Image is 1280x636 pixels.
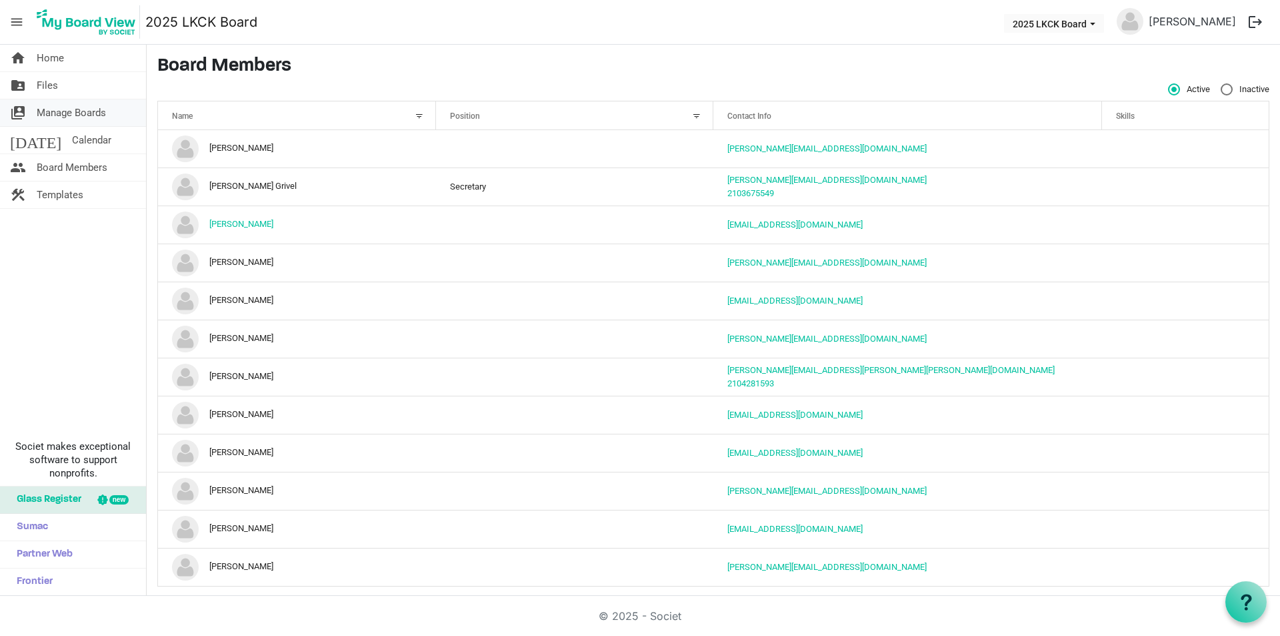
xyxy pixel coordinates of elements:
[1143,8,1241,35] a: [PERSON_NAME]
[158,282,436,320] td: Kristi Schmidt is template cell column header Name
[10,514,48,541] span: Sumac
[172,174,199,200] img: no-profile-picture.svg
[172,135,199,162] img: no-profile-picture.svg
[713,168,1102,206] td: darcee@lovekckids.org2103675549 is template cell column header Contact Info
[10,154,26,181] span: people
[436,130,714,168] td: column header Position
[713,244,1102,282] td: jacquie@lovekckids.org is template cell column header Contact Info
[158,472,436,510] td: Samantha Morganroth is template cell column header Name
[713,472,1102,510] td: samantha@dasgreenhaus.org is template cell column header Contact Info
[713,358,1102,396] td: marcus.garcia@halff.com2104281593 is template cell column header Contact Info
[436,358,714,396] td: column header Position
[436,320,714,358] td: column header Position
[713,282,1102,320] td: ryankristi@gvtc.com is template cell column header Contact Info
[158,510,436,548] td: Shelly Leonard is template cell column header Name
[6,440,140,480] span: Societ makes exceptional software to support nonprofits.
[1102,244,1269,282] td: is template cell column header Skills
[37,182,83,208] span: Templates
[436,282,714,320] td: column header Position
[1117,8,1143,35] img: no-profile-picture.svg
[172,111,193,121] span: Name
[436,168,714,206] td: Secretary column header Position
[10,487,81,513] span: Glass Register
[145,9,257,35] a: 2025 LKCK Board
[436,396,714,434] td: column header Position
[727,334,927,344] a: [PERSON_NAME][EMAIL_ADDRESS][DOMAIN_NAME]
[158,320,436,358] td: Laura Gray is template cell column header Name
[1102,548,1269,586] td: is template cell column header Skills
[436,206,714,244] td: column header Position
[1102,282,1269,320] td: is template cell column header Skills
[37,45,64,71] span: Home
[37,72,58,99] span: Files
[172,440,199,466] img: no-profile-picture.svg
[1102,206,1269,244] td: is template cell column header Skills
[599,609,681,623] a: © 2025 - Societ
[713,320,1102,358] td: laura@lovekckids.org is template cell column header Contact Info
[158,358,436,396] td: marcus Garcia is template cell column header Name
[10,45,26,71] span: home
[209,220,273,230] a: [PERSON_NAME]
[1102,434,1269,472] td: is template cell column header Skills
[10,72,26,99] span: folder_shared
[727,486,927,496] a: [PERSON_NAME][EMAIL_ADDRESS][DOMAIN_NAME]
[436,434,714,472] td: column header Position
[727,175,927,185] a: [PERSON_NAME][EMAIL_ADDRESS][DOMAIN_NAME]
[727,220,863,230] a: [EMAIL_ADDRESS][DOMAIN_NAME]
[727,365,1055,375] a: [PERSON_NAME][EMAIL_ADDRESS][PERSON_NAME][PERSON_NAME][DOMAIN_NAME]
[436,244,714,282] td: column header Position
[37,154,107,181] span: Board Members
[1102,130,1269,168] td: is template cell column header Skills
[33,5,145,39] a: My Board View Logo
[713,434,1102,472] td: intern@lovekckids.org is template cell column header Contact Info
[727,378,774,388] a: 2104281593
[1168,83,1210,95] span: Active
[172,250,199,276] img: no-profile-picture.svg
[158,206,436,244] td: Darla Dobbie is template cell column header Name
[10,541,73,568] span: Partner Web
[1102,168,1269,206] td: is template cell column header Skills
[727,143,927,153] a: [PERSON_NAME][EMAIL_ADDRESS][DOMAIN_NAME]
[450,111,480,121] span: Position
[109,495,129,505] div: new
[713,548,1102,586] td: wendy@lovekckids.org is template cell column header Contact Info
[727,296,863,306] a: [EMAIL_ADDRESS][DOMAIN_NAME]
[1102,396,1269,434] td: is template cell column header Skills
[436,472,714,510] td: column header Position
[158,396,436,434] td: Minyu Wang is template cell column header Name
[1102,358,1269,396] td: is template cell column header Skills
[33,5,140,39] img: My Board View Logo
[1102,472,1269,510] td: is template cell column header Skills
[713,206,1102,244] td: darlad@goteamva.com is template cell column header Contact Info
[727,448,863,458] a: [EMAIL_ADDRESS][DOMAIN_NAME]
[727,524,863,534] a: [EMAIL_ADDRESS][DOMAIN_NAME]
[727,258,927,268] a: [PERSON_NAME][EMAIL_ADDRESS][DOMAIN_NAME]
[158,434,436,472] td: Ren Rios is template cell column header Name
[172,478,199,505] img: no-profile-picture.svg
[727,562,927,572] a: [PERSON_NAME][EMAIL_ADDRESS][DOMAIN_NAME]
[172,212,199,238] img: no-profile-picture.svg
[158,168,436,206] td: Darcee Grivel is template cell column header Name
[727,188,774,198] a: 2103675549
[172,364,199,390] img: no-profile-picture.svg
[158,244,436,282] td: Jacquie Sauder is template cell column header Name
[172,516,199,543] img: no-profile-picture.svg
[713,130,1102,168] td: beth@lovekckids.org is template cell column header Contact Info
[1102,320,1269,358] td: is template cell column header Skills
[1241,8,1269,36] button: logout
[158,548,436,586] td: Wendy Macias is template cell column header Name
[727,111,771,121] span: Contact Info
[172,326,199,352] img: no-profile-picture.svg
[713,510,1102,548] td: shellydleonard@gmail.com is template cell column header Contact Info
[157,55,1269,78] h3: Board Members
[727,410,863,420] a: [EMAIL_ADDRESS][DOMAIN_NAME]
[436,548,714,586] td: column header Position
[10,127,61,153] span: [DATE]
[10,182,26,208] span: construction
[10,569,53,595] span: Frontier
[1102,510,1269,548] td: is template cell column header Skills
[1116,111,1135,121] span: Skills
[37,99,106,126] span: Manage Boards
[72,127,111,153] span: Calendar
[1004,14,1104,33] button: 2025 LKCK Board dropdownbutton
